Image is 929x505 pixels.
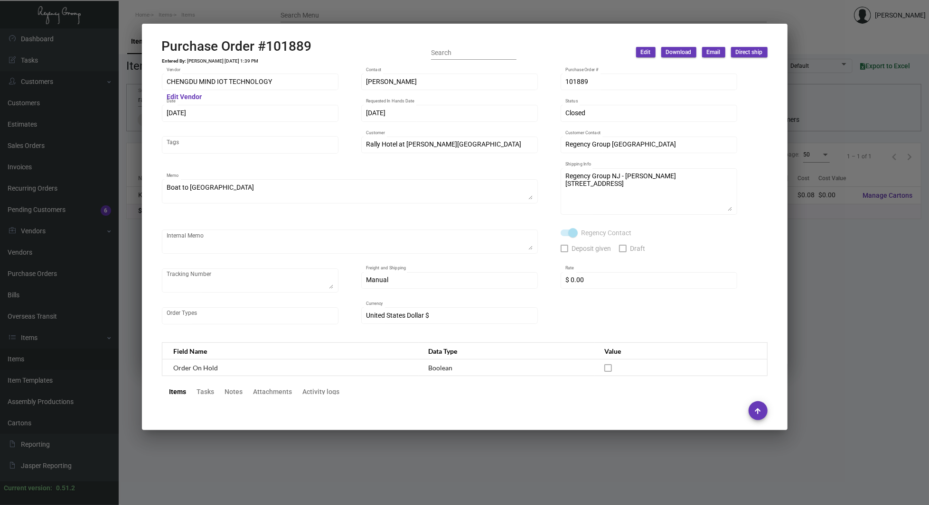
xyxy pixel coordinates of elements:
[302,387,339,397] div: Activity logs
[666,48,692,56] span: Download
[736,48,763,56] span: Direct ship
[187,58,259,64] td: [PERSON_NAME] [DATE] 1:39 PM
[429,364,453,372] span: Boolean
[419,343,595,359] th: Data Type
[162,58,187,64] td: Entered By:
[595,343,767,359] th: Value
[366,276,388,284] span: Manual
[253,387,292,397] div: Attachments
[167,93,202,101] mat-hint: Edit Vendor
[661,47,696,57] button: Download
[572,243,611,254] span: Deposit given
[162,343,419,359] th: Field Name
[582,227,632,239] span: Regency Contact
[641,48,651,56] span: Edit
[565,109,585,117] span: Closed
[636,47,656,57] button: Edit
[707,48,721,56] span: Email
[162,38,312,55] h2: Purchase Order #101889
[702,47,725,57] button: Email
[225,387,243,397] div: Notes
[4,483,52,493] div: Current version:
[169,387,186,397] div: Items
[56,483,75,493] div: 0.51.2
[630,243,646,254] span: Draft
[174,364,218,372] span: Order On Hold
[197,387,214,397] div: Tasks
[731,47,768,57] button: Direct ship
